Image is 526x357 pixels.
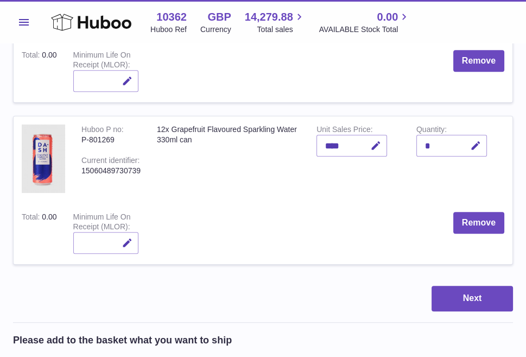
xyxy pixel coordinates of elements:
[200,24,231,35] div: Currency
[42,212,56,221] span: 0.00
[81,166,141,176] div: 15060489730739
[150,24,187,35] div: Huboo Ref
[149,116,308,203] td: 12x Grapefruit Flavoured Sparkling Water 330ml can
[453,50,504,72] button: Remove
[81,125,124,136] div: Huboo P no
[453,212,504,234] button: Remove
[377,10,398,24] span: 0.00
[22,124,65,192] img: 12x Grapefruit Flavoured Sparkling Water 330ml can
[73,212,131,234] label: Minimum Life On Receipt (MLOR)
[245,10,293,24] span: 14,279.88
[73,51,131,72] label: Minimum Life On Receipt (MLOR)
[432,286,513,311] button: Next
[245,10,306,35] a: 14,279.88 Total sales
[81,156,140,167] div: Current identifier
[22,51,42,62] label: Total
[156,10,187,24] strong: 10362
[207,10,231,24] strong: GBP
[319,24,411,35] span: AVAILABLE Stock Total
[42,51,56,59] span: 0.00
[316,125,372,136] label: Unit Sales Price
[22,212,42,224] label: Total
[319,10,411,35] a: 0.00 AVAILABLE Stock Total
[416,125,447,136] label: Quantity
[257,24,306,35] span: Total sales
[13,334,232,347] h2: Please add to the basket what you want to ship
[81,135,141,145] div: P-801269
